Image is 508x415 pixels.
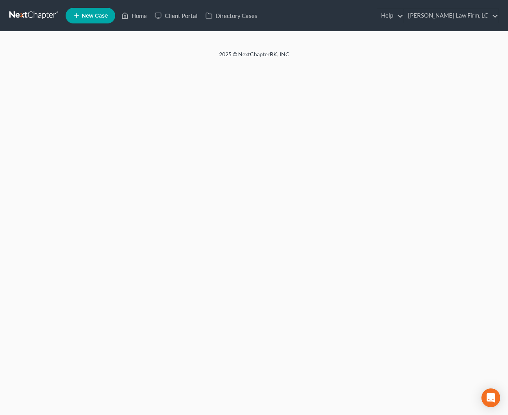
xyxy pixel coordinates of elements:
[151,9,201,23] a: Client Portal
[404,9,498,23] a: [PERSON_NAME] Law Firm, LC
[118,9,151,23] a: Home
[66,8,115,23] new-legal-case-button: New Case
[201,9,261,23] a: Directory Cases
[377,9,403,23] a: Help
[32,50,477,64] div: 2025 © NextChapterBK, INC
[481,388,500,407] div: Open Intercom Messenger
